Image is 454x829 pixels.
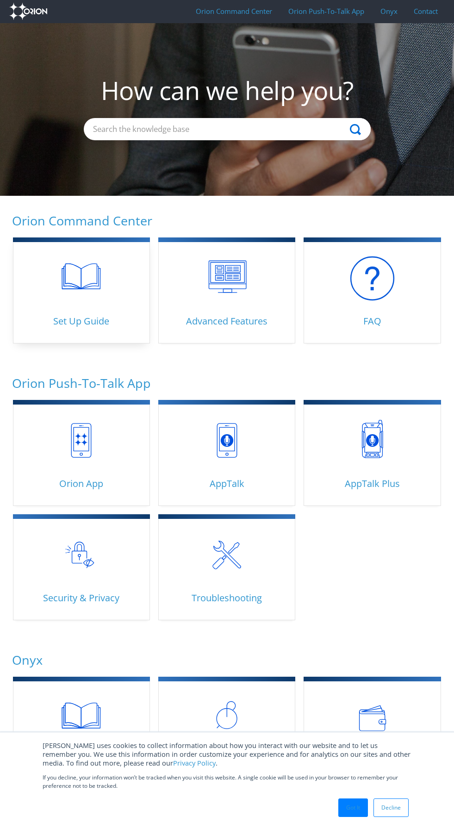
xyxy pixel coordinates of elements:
a: Privacy Policy [173,758,216,767]
a: AppTalk [158,401,295,506]
span: . [216,758,218,767]
a: Decline [373,798,409,817]
span: AppTalk [210,477,244,490]
span: Advanced Features [186,315,267,327]
a: Getting Started [13,678,150,783]
input: Search the knowledge base [84,118,371,140]
span: Contact [414,6,438,16]
a: Set Up Guide [13,238,150,343]
a: Orion Push-To-Talk App [12,374,151,392]
a: Troubleshooting [158,515,295,620]
span: Troubleshooting [192,592,262,604]
a: Security & Privacy [13,515,150,620]
a: Onyx [12,651,43,668]
a: Got It [338,798,368,817]
span: Security & Privacy [43,592,119,604]
span: How can we help you? [101,73,354,107]
img: Orion Labs - Support [9,3,47,20]
a: FAQ [304,238,441,343]
a: Orion Command Center [12,212,152,229]
button: Search [341,118,370,140]
a: Purchasing [304,678,441,783]
a: Hardware [158,678,295,783]
a: Orion App [13,401,150,506]
span: Orion App [59,477,103,490]
span: Orion Push-To-Talk App [288,6,364,16]
span: [PERSON_NAME] uses cookies to collect information about how you interact with our website and to ... [43,741,410,767]
span: AppTalk Plus [345,477,400,490]
a: AppTalk Plus [304,401,441,506]
span: If you decline, your information won’t be tracked when you visit this website. A single cookie wi... [43,773,398,790]
a: Advanced Features [158,238,295,343]
span: Got It [346,804,360,811]
span: Decline [381,804,401,811]
span: FAQ [363,315,381,327]
span: Onyx [380,6,398,16]
span: Orion Command Center [196,6,272,16]
span: Set Up Guide [53,315,109,327]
